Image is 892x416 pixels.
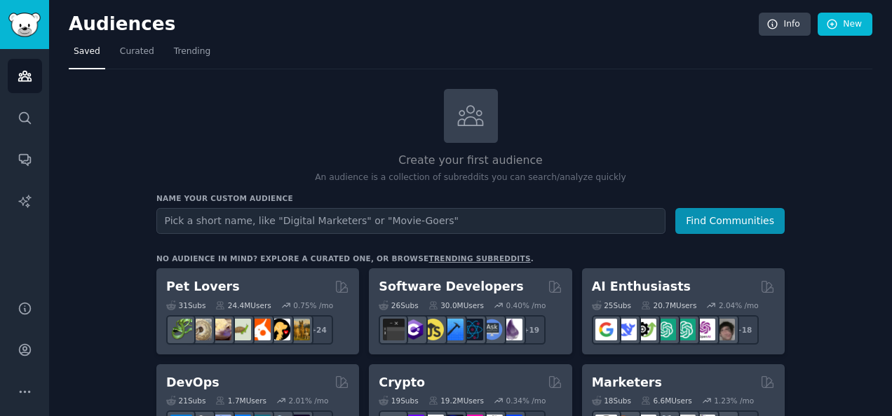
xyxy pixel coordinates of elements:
[675,208,785,234] button: Find Communities
[379,374,425,391] h2: Crypto
[654,319,676,340] img: chatgpt_promptDesign
[818,13,872,36] a: New
[592,278,691,296] h2: AI Enthusiasts
[74,46,100,58] span: Saved
[166,300,205,310] div: 31 Sub s
[501,319,522,340] img: elixir
[379,396,418,405] div: 19 Sub s
[293,300,333,310] div: 0.75 % /mo
[595,319,617,340] img: GoogleGeminiAI
[383,319,405,340] img: software
[190,319,212,340] img: ballpython
[442,319,464,340] img: iOSProgramming
[422,319,444,340] img: learnjavascript
[729,315,759,345] div: + 18
[156,208,665,234] input: Pick a short name, like "Digital Marketers" or "Movie-Goers"
[403,319,424,340] img: csharp
[428,396,484,405] div: 19.2M Users
[8,13,41,37] img: GummySearch logo
[592,374,662,391] h2: Marketers
[506,300,546,310] div: 0.40 % /mo
[229,319,251,340] img: turtle
[249,319,271,340] img: cockatiel
[166,374,219,391] h2: DevOps
[674,319,696,340] img: chatgpt_prompts_
[592,396,631,405] div: 18 Sub s
[69,41,105,69] a: Saved
[759,13,811,36] a: Info
[304,315,333,345] div: + 24
[641,396,692,405] div: 6.6M Users
[156,193,785,203] h3: Name your custom audience
[641,300,696,310] div: 20.7M Users
[428,254,530,263] a: trending subreddits
[69,13,759,36] h2: Audiences
[428,300,484,310] div: 30.0M Users
[174,46,210,58] span: Trending
[156,254,534,263] div: No audience in mind? Explore a curated one, or browse .
[379,278,523,296] h2: Software Developers
[210,319,231,340] img: leopardgeckos
[694,319,715,340] img: OpenAIDev
[713,319,735,340] img: ArtificalIntelligence
[506,396,546,405] div: 0.34 % /mo
[170,319,192,340] img: herpetology
[156,152,785,169] h2: Create your first audience
[215,396,266,405] div: 1.7M Users
[516,315,546,345] div: + 19
[269,319,290,340] img: PetAdvice
[635,319,656,340] img: AItoolsCatalog
[169,41,215,69] a: Trending
[481,319,503,340] img: AskComputerScience
[120,46,154,58] span: Curated
[115,41,159,69] a: Curated
[461,319,483,340] img: reactnative
[615,319,637,340] img: DeepSeek
[156,172,785,184] p: An audience is a collection of subreddits you can search/analyze quickly
[166,396,205,405] div: 21 Sub s
[714,396,754,405] div: 1.23 % /mo
[592,300,631,310] div: 25 Sub s
[289,396,329,405] div: 2.01 % /mo
[379,300,418,310] div: 26 Sub s
[288,319,310,340] img: dogbreed
[215,300,271,310] div: 24.4M Users
[166,278,240,296] h2: Pet Lovers
[719,300,759,310] div: 2.04 % /mo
